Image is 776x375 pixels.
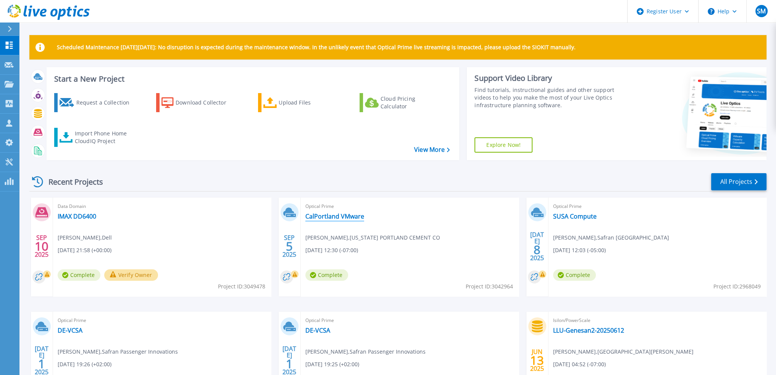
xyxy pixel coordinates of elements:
span: Project ID: 2968049 [713,282,761,291]
span: [DATE] 19:26 (+02:00) [58,360,111,369]
a: DE-VCSA [305,327,330,334]
div: Import Phone Home CloudIQ Project [75,130,134,145]
span: Optical Prime [305,202,514,211]
div: [DATE] 2025 [34,346,49,374]
span: 10 [35,243,48,249]
span: [PERSON_NAME] , [US_STATE] PORTLAND CEMENT CO [305,233,440,242]
span: Project ID: 3049478 [218,282,265,291]
a: All Projects [711,173,766,190]
div: JUN 2025 [530,346,544,374]
h3: Start a New Project [54,75,449,83]
span: Complete [305,269,348,281]
span: 8 [534,246,540,253]
span: [DATE] 12:30 (-07:00) [305,246,358,254]
span: Project ID: 3042964 [466,282,513,291]
div: [DATE] 2025 [282,346,297,374]
span: 1 [38,361,45,367]
span: [DATE] 21:58 (+00:00) [58,246,111,254]
p: Scheduled Maintenance [DATE][DATE]: No disruption is expected during the maintenance window. In t... [57,44,576,50]
span: Optical Prime [58,316,266,325]
a: Explore Now! [474,137,532,153]
span: Optical Prime [305,316,514,325]
span: [DATE] 04:52 (-07:00) [553,360,606,369]
a: View More [414,146,450,153]
div: SEP 2025 [34,232,49,260]
div: [DATE] 2025 [530,232,544,260]
span: Isilon/PowerScale [553,316,762,325]
a: Cloud Pricing Calculator [360,93,445,112]
span: [DATE] 19:25 (+02:00) [305,360,359,369]
a: CalPortland VMware [305,212,364,220]
span: Complete [553,269,596,281]
span: [PERSON_NAME] , Safran Passenger Innovations [305,348,426,356]
div: Download Collector [176,95,237,110]
div: Support Video Library [474,73,628,83]
span: [DATE] 12:03 (-05:00) [553,246,606,254]
span: SM [757,8,766,14]
div: Cloud Pricing Calculator [381,95,442,110]
a: DE-VCSA [58,327,82,334]
span: [PERSON_NAME] , Safran Passenger Innovations [58,348,178,356]
div: Recent Projects [29,172,113,191]
button: Verify Owner [104,269,158,281]
a: Download Collector [156,93,241,112]
span: Data Domain [58,202,266,211]
span: 5 [286,243,293,249]
span: Complete [58,269,100,281]
div: Upload Files [279,95,340,110]
div: Request a Collection [76,95,137,110]
span: [PERSON_NAME] , [GEOGRAPHIC_DATA][PERSON_NAME] [553,348,694,356]
a: Request a Collection [54,93,139,112]
span: Optical Prime [553,202,762,211]
div: Find tutorials, instructional guides and other support videos to help you make the most of your L... [474,86,628,109]
div: SEP 2025 [282,232,297,260]
span: 13 [530,357,544,364]
a: IMAX DD6400 [58,212,96,220]
a: LLU-Genesan2-20250612 [553,327,624,334]
span: [PERSON_NAME] , Dell [58,233,112,242]
a: Upload Files [258,93,343,112]
span: 1 [286,361,293,367]
a: SUSA Compute [553,212,597,220]
span: [PERSON_NAME] , Safran [GEOGRAPHIC_DATA] [553,233,669,242]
